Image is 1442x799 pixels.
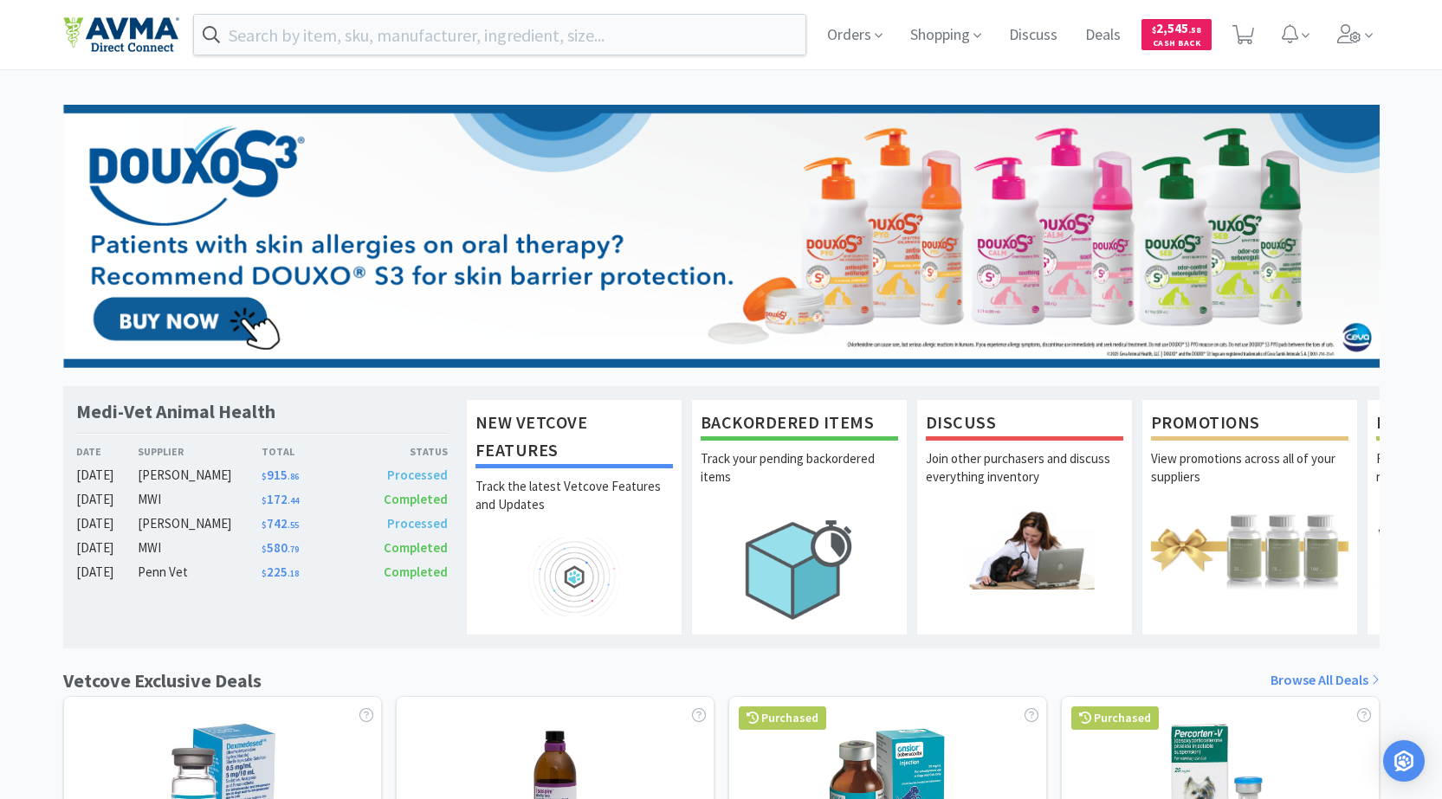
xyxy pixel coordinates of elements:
[384,539,448,556] span: Completed
[701,510,898,628] img: hero_backorders.png
[262,443,355,460] div: Total
[475,538,673,616] img: hero_feature_roadmap.png
[926,510,1123,589] img: hero_discuss.png
[355,443,449,460] div: Status
[262,564,299,580] span: 225
[1151,449,1348,510] p: View promotions across all of your suppliers
[387,467,448,483] span: Processed
[384,491,448,507] span: Completed
[916,399,1133,635] a: DiscussJoin other purchasers and discuss everything inventory
[138,443,262,460] div: Supplier
[76,562,449,583] a: [DATE]Penn Vet$225.18Completed
[76,399,275,424] h1: Medi-Vet Animal Health
[262,544,267,555] span: $
[288,495,299,506] span: . 44
[701,449,898,510] p: Track your pending backordered items
[262,467,299,483] span: 915
[63,16,179,53] img: e4e33dab9f054f5782a47901c742baa9_102.png
[1141,11,1212,58] a: $2,545.58Cash Back
[1151,510,1348,589] img: hero_promotions.png
[76,465,449,486] a: [DATE][PERSON_NAME]$915.86Processed
[63,666,262,696] h1: Vetcove Exclusive Deals
[76,465,139,486] div: [DATE]
[1188,24,1201,35] span: . 58
[76,513,139,534] div: [DATE]
[1271,669,1380,692] a: Browse All Deals
[466,399,682,635] a: New Vetcove FeaturesTrack the latest Vetcove Features and Updates
[63,105,1380,368] img: 80d6a395f8e04e9e8284ccfc1bf70999.png
[76,513,449,534] a: [DATE][PERSON_NAME]$742.55Processed
[262,519,267,531] span: $
[76,443,139,460] div: Date
[76,538,139,558] div: [DATE]
[1152,24,1156,35] span: $
[926,409,1123,441] h1: Discuss
[138,538,262,558] div: MWI
[138,513,262,534] div: [PERSON_NAME]
[262,568,267,579] span: $
[691,399,908,635] a: Backordered ItemsTrack your pending backordered items
[475,409,673,468] h1: New Vetcove Features
[1002,28,1064,43] a: Discuss
[288,544,299,555] span: . 79
[76,562,139,583] div: [DATE]
[701,409,898,441] h1: Backordered Items
[76,489,139,510] div: [DATE]
[76,489,449,510] a: [DATE]MWI$172.44Completed
[138,489,262,510] div: MWI
[138,562,262,583] div: Penn Vet
[262,539,299,556] span: 580
[1152,20,1201,36] span: 2,545
[262,491,299,507] span: 172
[262,495,267,506] span: $
[262,471,267,482] span: $
[1151,409,1348,441] h1: Promotions
[926,449,1123,510] p: Join other purchasers and discuss everything inventory
[1141,399,1358,635] a: PromotionsView promotions across all of your suppliers
[76,538,449,558] a: [DATE]MWI$580.79Completed
[288,471,299,482] span: . 86
[288,568,299,579] span: . 18
[138,465,262,486] div: [PERSON_NAME]
[194,15,806,55] input: Search by item, sku, manufacturer, ingredient, size...
[1152,39,1201,50] span: Cash Back
[288,519,299,531] span: . 55
[262,515,299,532] span: 742
[384,564,448,580] span: Completed
[387,515,448,532] span: Processed
[1383,740,1425,782] div: Open Intercom Messenger
[1078,28,1128,43] a: Deals
[475,477,673,538] p: Track the latest Vetcove Features and Updates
